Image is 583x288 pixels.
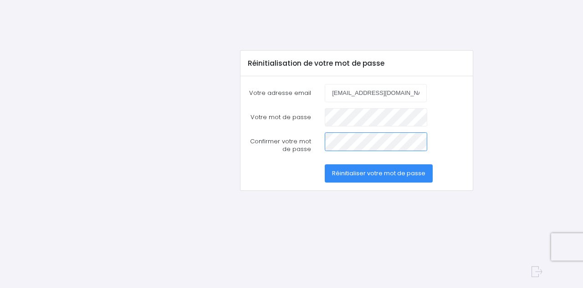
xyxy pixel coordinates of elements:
[241,132,318,158] label: Confirmer votre mot de passe
[332,169,425,178] span: Réinitialiser votre mot de passe
[325,164,433,183] button: Réinitialiser votre mot de passe
[241,108,318,126] label: Votre mot de passe
[240,51,473,76] div: Réinitialisation de votre mot de passe
[241,84,318,102] label: Votre adresse email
